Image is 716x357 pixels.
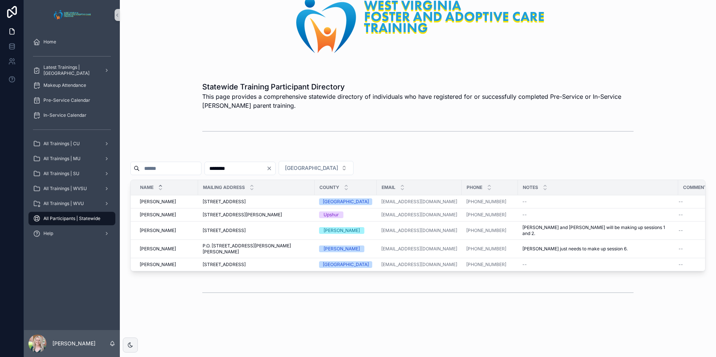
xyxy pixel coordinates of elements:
[52,9,92,21] img: App logo
[140,228,194,234] a: [PERSON_NAME]
[202,92,634,110] span: This page provides a comprehensive statewide directory of individuals who have registered for or ...
[43,82,86,88] span: Makeup Attendance
[679,212,683,218] span: --
[28,227,115,240] a: Help
[203,262,246,268] span: [STREET_ADDRESS]
[319,261,372,268] a: [GEOGRAPHIC_DATA]
[43,97,90,103] span: Pre-Service Calendar
[43,156,81,162] span: All Trainings | MU
[523,184,538,190] span: Notes
[323,198,369,205] div: [GEOGRAPHIC_DATA]
[43,171,79,177] span: All Trainings | SU
[522,199,674,205] a: --
[522,246,674,252] a: [PERSON_NAME] just needs to make up session 6.
[522,262,527,268] span: --
[522,212,674,218] a: --
[140,262,194,268] a: [PERSON_NAME]
[522,262,674,268] a: --
[466,199,506,205] a: [PHONE_NUMBER]
[203,243,310,255] a: P.O. [STREET_ADDRESS][PERSON_NAME][PERSON_NAME]
[28,182,115,195] a: All Trainings | WVSU
[43,141,80,147] span: All Trainings | CU
[28,197,115,210] a: All Trainings | WVU
[319,198,372,205] a: [GEOGRAPHIC_DATA]
[381,212,457,218] a: [EMAIL_ADDRESS][DOMAIN_NAME]
[140,228,176,234] span: [PERSON_NAME]
[324,245,360,252] div: [PERSON_NAME]
[140,199,194,205] a: [PERSON_NAME]
[43,216,100,222] span: All Participants | Statewide
[324,227,360,234] div: [PERSON_NAME]
[467,184,482,190] span: Phone
[140,212,176,218] span: [PERSON_NAME]
[466,212,513,218] a: [PHONE_NUMBER]
[28,64,115,77] a: Latest Trainings | [GEOGRAPHIC_DATA]
[466,246,513,252] a: [PHONE_NUMBER]
[522,246,628,252] span: [PERSON_NAME] just needs to make up session 6.
[324,211,339,218] div: Upshur
[140,246,176,252] span: [PERSON_NAME]
[381,246,457,252] a: [EMAIL_ADDRESS][DOMAIN_NAME]
[28,79,115,92] a: Makeup Attendance
[140,246,194,252] a: [PERSON_NAME]
[319,227,372,234] a: [PERSON_NAME]
[279,161,354,175] button: Select Button
[323,261,369,268] div: [GEOGRAPHIC_DATA]
[203,184,245,190] span: Mailing Address
[466,199,513,205] a: [PHONE_NUMBER]
[679,262,683,268] span: --
[202,82,634,92] h1: Statewide Training Participant Directory
[203,199,310,205] a: [STREET_ADDRESS]
[381,199,457,205] a: [EMAIL_ADDRESS][DOMAIN_NAME]
[28,212,115,225] a: All Participants | Statewide
[522,199,527,205] span: --
[28,109,115,122] a: In-Service Calendar
[28,137,115,150] a: All Trainings | CU
[43,39,56,45] span: Home
[466,212,506,218] a: [PHONE_NUMBER]
[683,184,710,190] span: Comments
[28,152,115,165] a: All Trainings | MU
[43,201,84,207] span: All Trainings | WVU
[319,211,372,218] a: Upshur
[285,164,338,172] span: [GEOGRAPHIC_DATA]
[203,199,246,205] span: [STREET_ADDRESS]
[140,212,194,218] a: [PERSON_NAME]
[466,228,506,234] a: [PHONE_NUMBER]
[382,184,395,190] span: Email
[43,64,98,76] span: Latest Trainings | [GEOGRAPHIC_DATA]
[203,212,282,218] span: [STREET_ADDRESS][PERSON_NAME]
[140,199,176,205] span: [PERSON_NAME]
[466,246,506,252] a: [PHONE_NUMBER]
[381,228,457,234] a: [EMAIL_ADDRESS][DOMAIN_NAME]
[381,262,457,268] a: [EMAIL_ADDRESS][DOMAIN_NAME]
[203,212,310,218] a: [STREET_ADDRESS][PERSON_NAME]
[679,246,683,252] span: --
[203,228,246,234] span: [STREET_ADDRESS]
[52,340,95,347] p: [PERSON_NAME]
[266,165,275,171] button: Clear
[203,262,310,268] a: [STREET_ADDRESS]
[679,199,683,205] span: --
[522,225,674,237] a: [PERSON_NAME] and [PERSON_NAME] will be making up sessions 1 and 2.
[43,112,87,118] span: In-Service Calendar
[319,184,339,190] span: County
[466,262,513,268] a: [PHONE_NUMBER]
[43,231,53,237] span: Help
[319,245,372,252] a: [PERSON_NAME]
[28,94,115,107] a: Pre-Service Calendar
[466,262,506,268] a: [PHONE_NUMBER]
[466,228,513,234] a: [PHONE_NUMBER]
[28,167,115,180] a: All Trainings | SU
[24,30,120,250] div: scrollable content
[203,228,310,234] a: [STREET_ADDRESS]
[140,262,176,268] span: [PERSON_NAME]
[679,228,683,234] span: --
